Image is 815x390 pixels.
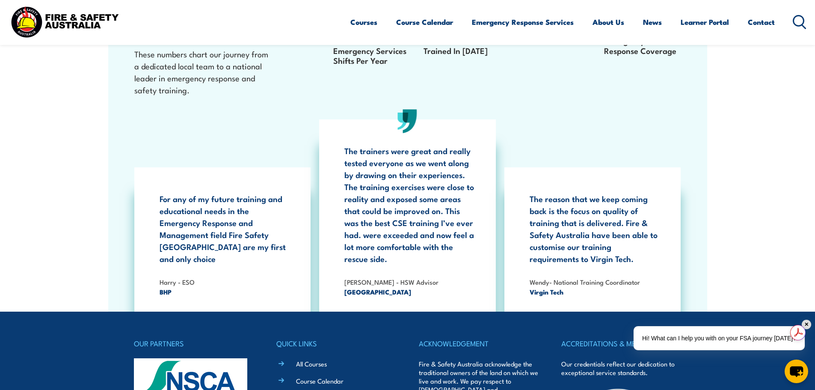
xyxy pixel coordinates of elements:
[160,277,195,286] strong: Harry - ESO
[424,36,500,55] p: Learners Will Be Trained In [DATE]
[643,11,662,33] a: News
[530,287,660,297] span: Virgin Tech
[785,360,808,383] button: chat-button
[344,287,474,297] span: [GEOGRAPHIC_DATA]
[561,360,681,377] p: Our credentials reflect our dedication to exceptional service standards.
[802,320,811,329] div: ✕
[396,11,453,33] a: Course Calendar
[160,287,290,297] span: BHP
[514,36,590,45] p: National Team
[160,193,290,265] p: For any of my future training and educational needs in the Emergency Response and Management fiel...
[681,11,729,33] a: Learner Portal
[634,326,805,350] div: Hi! What can I help you with on your FSA journey [DATE]?
[134,337,254,349] h4: OUR PARTNERS
[296,376,344,385] a: Course Calendar
[530,277,640,286] strong: Wendy- National Training Coordinator
[419,337,539,349] h4: ACKNOWLEDGEMENT
[561,337,681,349] h4: ACCREDITATIONS & MEMBERSHIPS
[344,277,439,286] strong: [PERSON_NAME] - HSW Advisor
[604,36,681,55] p: Emergency Response Coverage
[296,359,327,368] a: All Courses
[344,145,474,265] p: The trainers were great and really tested everyone as we went along by drawing on their experienc...
[472,11,574,33] a: Emergency Response Services
[350,11,377,33] a: Courses
[333,36,410,65] p: Medical and Emergency Services Shifts Per Year
[748,11,775,33] a: Contact
[276,337,396,349] h4: QUICK LINKS
[530,193,660,265] p: The reason that we keep coming back is the focus on quality of training that is delivered. Fire &...
[593,11,624,33] a: About Us
[134,48,270,96] p: These numbers chart our journey from a dedicated local team to a national leader in emergency res...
